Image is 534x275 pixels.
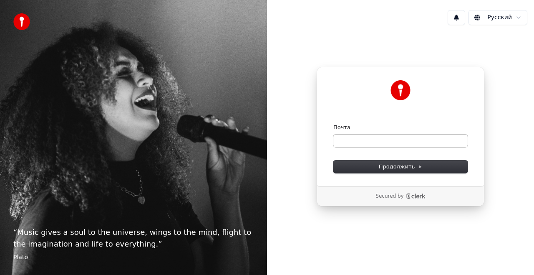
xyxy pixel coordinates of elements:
[13,227,254,250] p: “ Music gives a soul to the universe, wings to the mind, flight to the imagination and life to ev...
[333,160,468,173] button: Продолжить
[333,124,350,131] label: Почта
[390,80,411,100] img: Youka
[13,253,254,262] footer: Plato
[406,193,426,199] a: Clerk logo
[375,193,403,200] p: Secured by
[13,13,30,30] img: youka
[379,163,423,171] span: Продолжить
